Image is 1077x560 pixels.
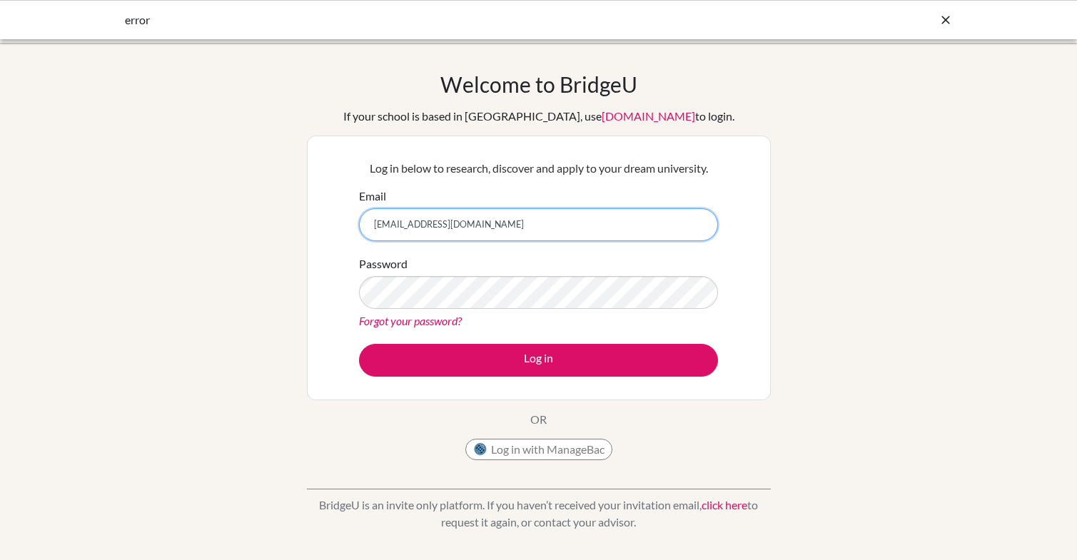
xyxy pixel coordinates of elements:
button: Log in [359,344,718,377]
p: OR [530,411,547,428]
a: click here [702,498,747,511]
div: error [125,11,739,29]
div: If your school is based in [GEOGRAPHIC_DATA], use to login. [343,108,734,125]
p: BridgeU is an invite only platform. If you haven’t received your invitation email, to request it ... [307,497,771,531]
h1: Welcome to BridgeU [440,71,637,97]
button: Log in with ManageBac [465,439,612,460]
label: Password [359,255,408,273]
p: Log in below to research, discover and apply to your dream university. [359,160,718,177]
a: [DOMAIN_NAME] [602,109,695,123]
a: Forgot your password? [359,314,462,327]
label: Email [359,188,386,205]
